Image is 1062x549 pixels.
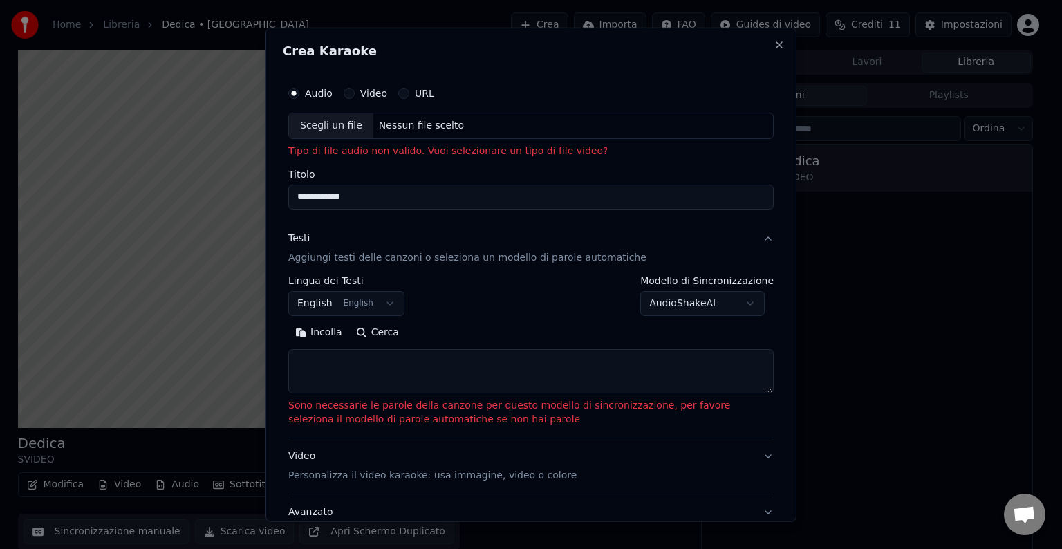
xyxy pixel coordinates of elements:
button: Cerca [349,322,406,344]
div: Video [288,449,577,483]
p: Aggiungi testi delle canzoni o seleziona un modello di parole automatiche [288,251,646,265]
label: Titolo [288,169,774,179]
button: TestiAggiungi testi delle canzoni o seleziona un modello di parole automatiche [288,221,774,276]
h2: Crea Karaoke [283,45,779,57]
label: Audio [305,89,333,98]
button: VideoPersonalizza il video karaoke: usa immagine, video o colore [288,438,774,494]
label: Lingua dei Testi [288,276,404,286]
div: TestiAggiungi testi delle canzoni o seleziona un modello di parole automatiche [288,276,774,438]
button: Incolla [288,322,349,344]
div: Scegli un file [289,113,373,138]
p: Sono necessarie le parole della canzone per questo modello di sincronizzazione, per favore selezi... [288,399,774,427]
button: Avanzato [288,494,774,530]
label: Modello di Sincronizzazione [640,276,774,286]
div: Nessun file scelto [373,119,469,133]
label: Video [360,89,387,98]
p: Tipo di file audio non valido. Vuoi selezionare un tipo di file video? [288,145,774,158]
p: Personalizza il video karaoke: usa immagine, video o colore [288,469,577,483]
div: Testi [288,232,310,245]
label: URL [415,89,434,98]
